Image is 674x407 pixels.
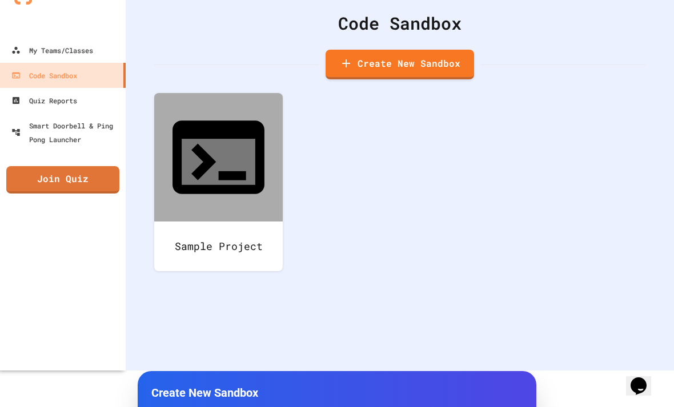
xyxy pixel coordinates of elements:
div: Quiz Reports [11,94,77,107]
a: Create New Sandbox [326,50,474,79]
div: My Teams/Classes [11,43,93,57]
div: Sample Project [154,221,283,271]
iframe: chat widget [626,361,663,396]
h2: Create New Sandbox [151,385,523,401]
div: Code Sandbox [11,68,77,82]
div: Code Sandbox [154,10,645,36]
a: Join Quiz [6,166,119,194]
div: Smart Doorbell & Ping Pong Launcher [11,119,121,146]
